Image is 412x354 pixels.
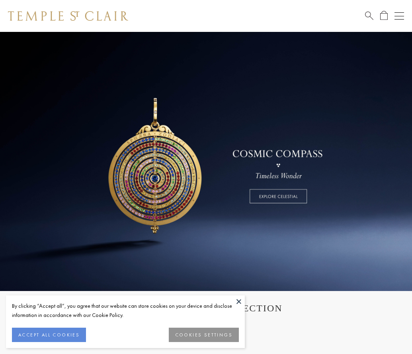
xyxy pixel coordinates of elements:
a: Search [365,11,373,21]
button: ACCEPT ALL COOKIES [12,328,86,342]
div: By clicking “Accept all”, you agree that our website can store cookies on your device and disclos... [12,301,239,320]
img: Temple St. Clair [8,11,128,21]
a: Open Shopping Bag [380,11,388,21]
button: COOKIES SETTINGS [169,328,239,342]
button: Open navigation [394,11,404,21]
